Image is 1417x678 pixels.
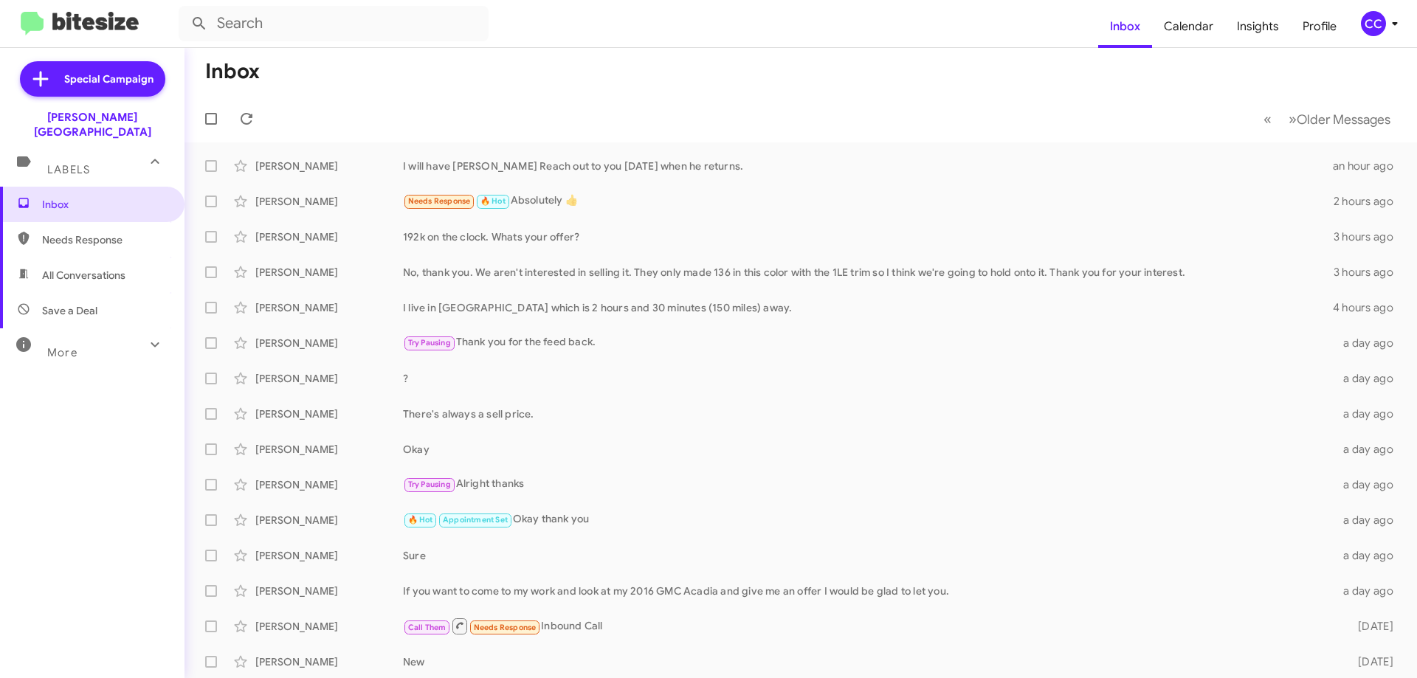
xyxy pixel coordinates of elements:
div: 3 hours ago [1334,229,1405,244]
span: » [1289,110,1297,128]
nav: Page navigation example [1255,104,1399,134]
div: Okay thank you [403,511,1334,528]
div: a day ago [1334,584,1405,598]
span: Try Pausing [408,480,451,489]
div: [DATE] [1334,619,1405,634]
div: a day ago [1334,442,1405,457]
div: CC [1361,11,1386,36]
div: Alright thanks [403,476,1334,493]
div: [PERSON_NAME] [255,584,403,598]
div: ? [403,371,1334,386]
div: Okay [403,442,1334,457]
span: Labels [47,163,90,176]
div: [PERSON_NAME] [255,194,403,209]
div: No, thank you. We aren't interested in selling it. They only made 136 in this color with the 1LE ... [403,265,1334,280]
span: Older Messages [1297,111,1390,128]
div: I live in [GEOGRAPHIC_DATA] which is 2 hours and 30 minutes (150 miles) away. [403,300,1333,315]
span: More [47,346,77,359]
div: [PERSON_NAME] [255,300,403,315]
span: Appointment Set [443,515,508,525]
div: 2 hours ago [1334,194,1405,209]
span: Needs Response [42,232,168,247]
input: Search [179,6,489,41]
div: [PERSON_NAME] [255,159,403,173]
div: [PERSON_NAME] [255,265,403,280]
div: [PERSON_NAME] [255,619,403,634]
span: Try Pausing [408,338,451,347]
div: 3 hours ago [1334,265,1405,280]
button: Next [1280,104,1399,134]
span: Inbox [42,197,168,212]
div: [PERSON_NAME] [255,442,403,457]
div: [PERSON_NAME] [255,336,403,350]
div: [PERSON_NAME] [255,477,403,492]
div: [PERSON_NAME] [255,229,403,244]
div: [PERSON_NAME] [255,513,403,527]
div: [PERSON_NAME] [255,371,403,386]
div: a day ago [1334,407,1405,421]
a: Calendar [1152,5,1225,48]
div: If you want to come to my work and look at my 2016 GMC Acadia and give me an offer I would be gla... [403,584,1334,598]
div: a day ago [1334,477,1405,492]
span: « [1263,110,1272,128]
div: a day ago [1334,371,1405,386]
h1: Inbox [205,60,260,83]
span: Call Them [408,623,447,632]
div: There's always a sell price. [403,407,1334,421]
span: 🔥 Hot [408,515,433,525]
div: [DATE] [1334,654,1405,669]
div: [PERSON_NAME] [255,654,403,669]
span: Needs Response [474,623,537,632]
a: Special Campaign [20,61,165,97]
div: a day ago [1334,548,1405,563]
div: Thank you for the feed back. [403,334,1334,351]
span: Needs Response [408,196,471,206]
div: [PERSON_NAME] [255,548,403,563]
div: I will have [PERSON_NAME] Reach out to you [DATE] when he returns. [403,159,1333,173]
div: a day ago [1334,336,1405,350]
div: Inbound Call [403,617,1334,635]
div: a day ago [1334,513,1405,527]
span: Save a Deal [42,303,97,318]
a: Insights [1225,5,1291,48]
div: [PERSON_NAME] [255,407,403,421]
div: 4 hours ago [1333,300,1405,315]
a: Inbox [1098,5,1152,48]
span: Special Campaign [64,72,154,86]
a: Profile [1291,5,1348,48]
div: an hour ago [1333,159,1405,173]
button: CC [1348,11,1401,36]
div: New [403,654,1334,669]
span: 🔥 Hot [480,196,506,206]
button: Previous [1255,104,1280,134]
div: 192k on the clock. Whats your offer? [403,229,1334,244]
div: Absolutely 👍 [403,193,1334,210]
div: Sure [403,548,1334,563]
span: All Conversations [42,268,125,283]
